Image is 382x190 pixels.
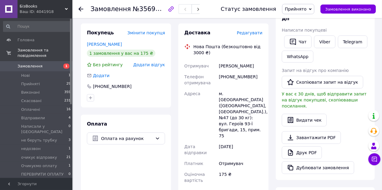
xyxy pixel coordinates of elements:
span: 1 [68,163,71,169]
a: Завантажити PDF [282,131,341,144]
span: Відправили [21,115,45,121]
div: [DATE] [218,141,264,158]
button: Видати чек [282,114,327,126]
span: Адреса [184,91,200,96]
span: Покупець [87,30,114,36]
input: Пошук [3,21,71,32]
span: не беруть трубку [21,138,57,143]
span: Нові [21,73,30,78]
span: Замовлення [91,5,131,13]
span: Додати відгук [133,62,165,67]
span: Додати [93,73,110,78]
a: [PERSON_NAME] [87,42,122,47]
span: Телефон отримувача [184,74,211,85]
span: 3 [68,138,71,143]
span: Написати покупцеві [282,28,327,33]
span: 359 [64,90,71,95]
span: Головна [18,37,34,43]
span: 1 [68,146,71,151]
a: Telegram [338,36,368,48]
span: 0 [68,124,71,135]
div: Повернутися назад [78,6,83,12]
span: 1 [68,73,71,78]
button: Чат [284,36,312,48]
span: Змінити покупця [127,30,165,35]
span: Дата відправки [184,144,207,155]
span: 29 [66,81,71,87]
div: 1 замовлення у вас на 175 ₴ [87,50,155,57]
span: Отримувач [184,64,209,68]
div: Нова Пошта (безкоштовно від 3000 ₴) [192,44,264,56]
span: Доставка [184,30,211,36]
button: Дублювати замовлення [282,161,354,174]
div: Статус замовлення [221,6,276,12]
span: Прийняті [21,81,40,87]
span: Оціночна вартість [184,172,205,183]
span: Оплата [87,121,107,127]
div: [PHONE_NUMBER] [92,83,132,89]
span: 16 [66,107,71,112]
button: Скопіювати запит на відгук [282,76,363,89]
span: 0 [68,172,71,177]
span: Замовлення [18,64,43,69]
span: Запит на відгук про компанію [282,68,349,73]
button: Чат з покупцем [368,153,380,165]
span: ПЕРЕВІРИТИ ОПЛАТУ [21,172,64,177]
div: Ваш ID: 4041918 [20,9,72,14]
span: Виконані [21,90,40,95]
span: Оплачені [21,107,40,112]
div: [PHONE_NUMBER] [218,71,264,88]
div: [PERSON_NAME] [218,61,264,71]
span: Замовлення виконано [325,7,371,11]
span: Без рейтингу [93,62,123,67]
span: Написали у [GEOGRAPHIC_DATA] [21,124,68,135]
button: Замовлення виконано [320,5,376,14]
span: 21 [66,155,71,160]
span: недозвон [21,146,40,151]
span: 1 [63,64,69,69]
span: 4 [68,115,71,121]
span: Скасовані [21,98,42,104]
a: Друк PDF [282,146,322,159]
span: Очикуємо оплату [21,163,57,169]
span: №356907011 [133,5,176,13]
span: Прийнято [285,7,307,11]
div: 175 ₴ [218,169,264,186]
span: У вас є 30 днів, щоб відправити запит на відгук покупцеві, скопіювавши посилання. [282,92,367,108]
span: Замовлення та повідомлення [18,48,72,58]
span: Оплата на рахунок [101,135,153,142]
span: Платник [184,161,203,166]
span: очикує відправку [21,155,57,160]
span: Редагувати [237,30,263,35]
span: Дії [282,16,289,21]
div: Отримувач [218,158,264,169]
span: 231 [64,98,71,104]
div: м. [GEOGRAPHIC_DATA] ([GEOGRAPHIC_DATA], [GEOGRAPHIC_DATA].), №47 (до 30 кг): вул. Героїв 93-ї бр... [218,88,264,141]
a: WhatsApp [282,51,314,63]
span: БізBooks [20,4,65,9]
a: Viber [314,36,335,48]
